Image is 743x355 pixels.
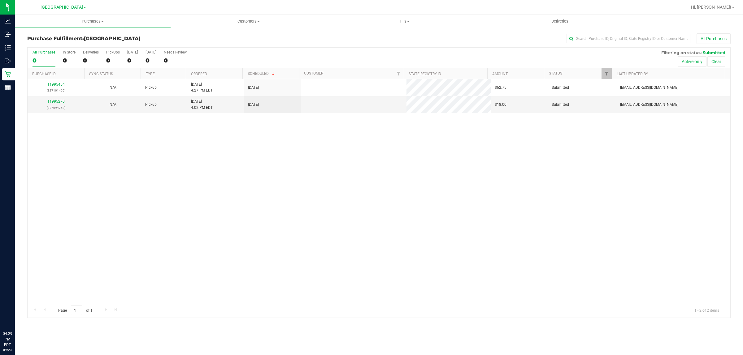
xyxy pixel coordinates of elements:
[304,71,323,75] a: Customer
[495,102,506,108] span: $18.00
[110,85,116,91] button: N/A
[47,82,65,87] a: 11995454
[5,58,11,64] inline-svg: Outbound
[492,72,508,76] a: Amount
[110,102,116,108] button: N/A
[691,5,731,10] span: Hi, [PERSON_NAME]!
[33,57,55,64] div: 0
[146,57,156,64] div: 0
[127,57,138,64] div: 0
[602,68,612,79] a: Filter
[697,33,731,44] button: All Purchases
[3,331,12,348] p: 04:29 PM EDT
[164,50,187,54] div: Needs Review
[326,15,482,28] a: Tills
[41,5,83,10] span: [GEOGRAPHIC_DATA]
[393,68,403,79] a: Filter
[145,85,157,91] span: Pickup
[63,57,76,64] div: 0
[5,71,11,77] inline-svg: Retail
[5,84,11,91] inline-svg: Reports
[191,99,213,110] span: [DATE] 4:02 PM EDT
[248,71,276,76] a: Scheduled
[327,19,482,24] span: Tills
[482,15,638,28] a: Deliveries
[409,72,441,76] a: State Registry ID
[552,85,569,91] span: Submitted
[552,102,569,108] span: Submitted
[83,50,99,54] div: Deliveries
[53,306,98,315] span: Page of 1
[549,71,562,75] a: Status
[84,36,141,41] span: [GEOGRAPHIC_DATA]
[543,19,577,24] span: Deliveries
[27,36,262,41] h3: Purchase Fulfillment:
[32,72,56,76] a: Purchase ID
[171,19,326,24] span: Customers
[71,306,82,315] input: 1
[6,306,25,324] iframe: Resource center
[31,88,81,93] p: (327101406)
[248,102,259,108] span: [DATE]
[620,85,678,91] span: [EMAIL_ADDRESS][DOMAIN_NAME]
[106,57,120,64] div: 0
[495,85,506,91] span: $62.75
[5,31,11,37] inline-svg: Inbound
[33,50,55,54] div: All Purchases
[191,72,207,76] a: Ordered
[171,15,326,28] a: Customers
[5,18,11,24] inline-svg: Analytics
[5,45,11,51] inline-svg: Inventory
[89,72,113,76] a: Sync Status
[617,72,648,76] a: Last Updated By
[146,72,155,76] a: Type
[191,82,213,93] span: [DATE] 4:27 PM EDT
[661,50,702,55] span: Filtering on status:
[620,102,678,108] span: [EMAIL_ADDRESS][DOMAIN_NAME]
[146,50,156,54] div: [DATE]
[3,348,12,352] p: 09/23
[15,19,171,24] span: Purchases
[678,56,706,67] button: Active only
[164,57,187,64] div: 0
[110,85,116,90] span: Not Applicable
[703,50,725,55] span: Submitted
[31,105,81,111] p: (327094768)
[63,50,76,54] div: In Store
[145,102,157,108] span: Pickup
[689,306,724,315] span: 1 - 2 of 2 items
[567,34,690,43] input: Search Purchase ID, Original ID, State Registry ID or Customer Name...
[83,57,99,64] div: 0
[707,56,725,67] button: Clear
[127,50,138,54] div: [DATE]
[110,102,116,107] span: Not Applicable
[106,50,120,54] div: PickUps
[15,15,171,28] a: Purchases
[248,85,259,91] span: [DATE]
[47,99,65,104] a: 11995270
